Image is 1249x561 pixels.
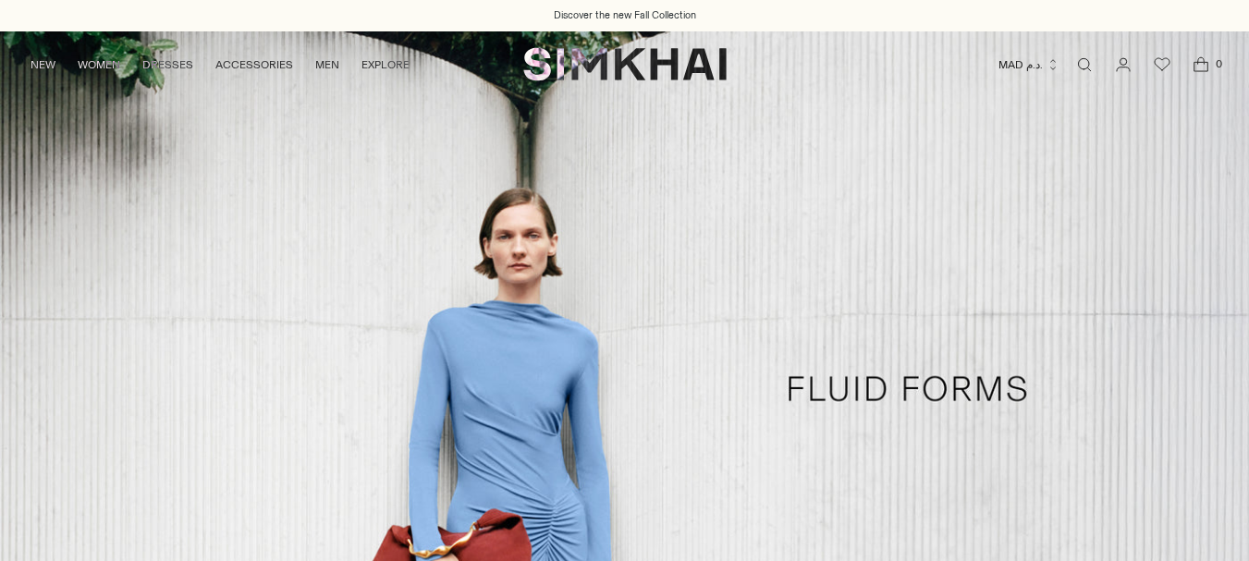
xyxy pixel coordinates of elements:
[554,8,696,23] a: Discover the new Fall Collection
[31,44,55,85] a: NEW
[1066,46,1103,83] a: Open search modal
[142,44,193,85] a: DRESSES
[1210,55,1227,72] span: 0
[315,44,339,85] a: MEN
[1182,46,1219,83] a: Open cart modal
[998,44,1059,85] button: MAD د.م.
[1105,46,1142,83] a: Go to the account page
[78,44,120,85] a: WOMEN
[361,44,410,85] a: EXPLORE
[523,46,727,82] a: SIMKHAI
[215,44,293,85] a: ACCESSORIES
[1144,46,1181,83] a: Wishlist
